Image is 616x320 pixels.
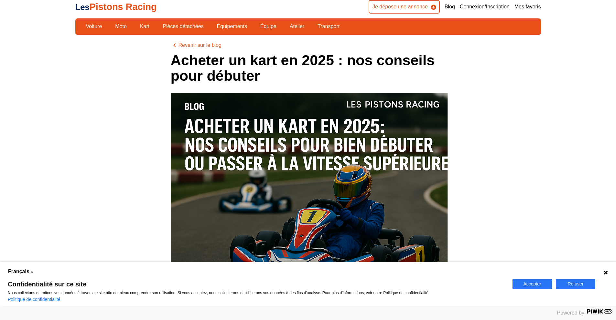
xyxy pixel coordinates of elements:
[514,3,541,10] a: Mes favoris
[158,21,208,32] a: Pièces détachées
[445,3,455,10] a: Blog
[171,52,446,83] h1: Acheter un kart en 2025 : nos conseils pour débuter
[460,3,510,10] a: Connexion/Inscription
[136,21,154,32] a: Kart
[557,310,585,315] span: Powered by
[8,291,505,295] p: Nous collectons et traitons vos données à travers ce site afin de mieux comprendre son utilisatio...
[82,21,106,32] a: Voiture
[513,279,552,289] button: Accepter
[286,21,308,32] a: Atelier
[171,41,446,49] a: chevron_leftRevenir sur le blog
[256,21,281,32] a: Équipe
[111,21,131,32] a: Moto
[8,297,60,302] a: Politique de confidentialité
[8,268,29,275] span: Français
[313,21,344,32] a: Transport
[8,281,505,287] span: Confidentialité sur ce site
[171,93,448,277] img: Acheter un kart en 2025 : nos conseils pour débuter
[75,3,90,12] span: Les
[171,41,178,49] span: chevron_left
[556,279,595,289] button: Refuser
[75,2,157,12] a: LesPistons Racing
[213,21,251,32] a: Équipements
